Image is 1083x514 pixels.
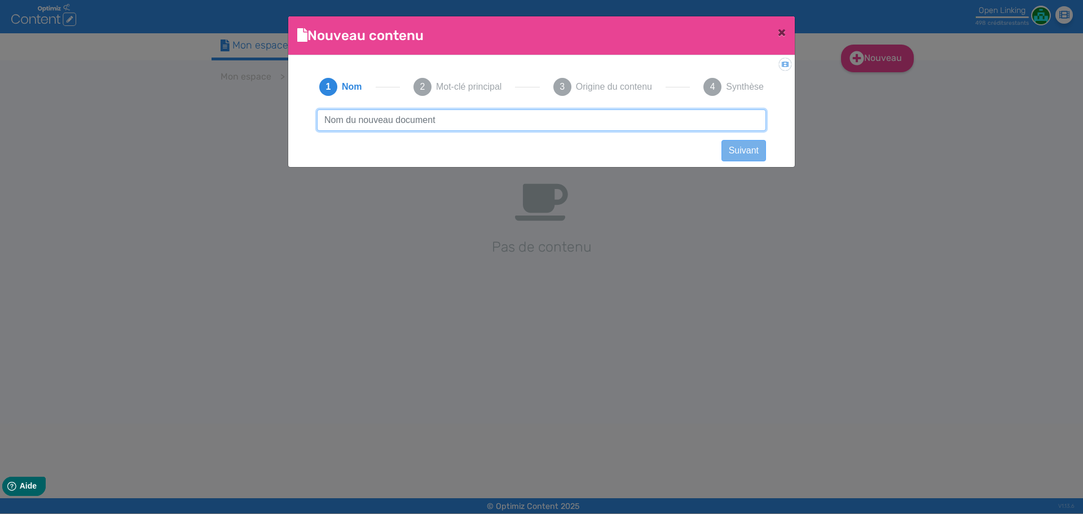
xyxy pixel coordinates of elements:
[306,64,376,109] button: 1Nom
[721,140,766,161] button: Suivant
[58,9,74,18] span: Aide
[769,16,795,48] button: Close
[317,109,766,131] input: Nom du nouveau document
[342,80,362,94] span: Nom
[297,25,424,46] h4: Nouveau contenu
[319,78,337,96] span: 1
[778,24,786,40] span: ×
